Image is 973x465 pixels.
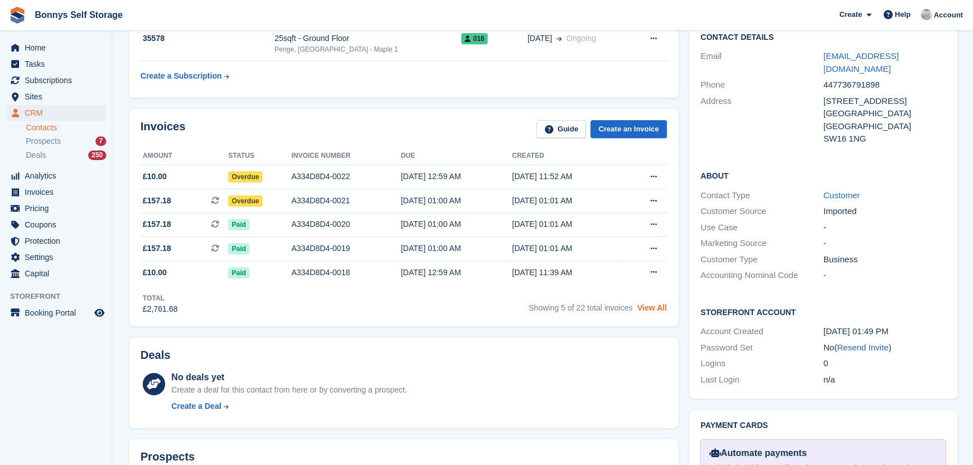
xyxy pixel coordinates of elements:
div: [DATE] 11:52 AM [512,171,623,183]
span: Subscriptions [25,72,92,88]
div: Customer Type [701,253,824,266]
span: 016 [461,33,488,44]
span: Home [25,40,92,56]
span: Protection [25,233,92,249]
div: [DATE] 01:00 AM [401,243,512,254]
div: 447736791898 [824,79,947,92]
span: Analytics [25,168,92,184]
h2: Contact Details [701,33,946,42]
div: Password Set [701,341,824,354]
span: Paid [228,267,249,279]
th: Invoice number [292,147,401,165]
div: [GEOGRAPHIC_DATA] [824,107,947,120]
div: Imported [824,205,947,218]
div: [DATE] 11:39 AM [512,267,623,279]
a: Contacts [26,122,106,133]
img: James Bonny [921,9,932,20]
span: Settings [25,249,92,265]
span: £157.18 [143,218,171,230]
span: £10.00 [143,267,167,279]
span: ( ) [834,343,892,352]
div: Marketing Source [701,237,824,250]
span: Tasks [25,56,92,72]
div: [GEOGRAPHIC_DATA] [824,120,947,133]
div: Account Created [701,325,824,338]
h2: Prospects [140,450,195,463]
div: Create a deal for this contact from here or by converting a prospect. [171,384,407,396]
a: Preview store [93,306,106,320]
div: Total [143,293,178,303]
a: menu [6,56,106,72]
span: Create [839,9,862,20]
div: No deals yet [171,371,407,384]
a: menu [6,72,106,88]
div: Email [701,50,824,75]
span: Paid [228,219,249,230]
span: Ongoing [566,34,596,43]
a: menu [6,200,106,216]
div: 0 [824,357,947,370]
a: menu [6,233,106,249]
div: Phone [701,79,824,92]
span: CRM [25,105,92,121]
div: [DATE] 01:49 PM [824,325,947,338]
div: 7 [96,136,106,146]
a: menu [6,249,106,265]
div: Address [701,95,824,145]
span: Coupons [25,217,92,233]
a: Create a Deal [171,400,407,412]
a: Customer [824,190,860,200]
h2: About [701,170,946,181]
div: Use Case [701,221,824,234]
div: [DATE] 01:01 AM [512,195,623,207]
a: Deals 250 [26,149,106,161]
span: Overdue [228,195,262,207]
span: Paid [228,243,249,254]
div: Last Login [701,373,824,386]
h2: Deals [140,349,170,362]
h2: Storefront Account [701,306,946,317]
a: menu [6,305,106,321]
div: n/a [824,373,947,386]
div: Create a Subscription [140,70,222,82]
a: Prospects 7 [26,135,106,147]
span: £10.00 [143,171,167,183]
a: Resend Invite [837,343,889,352]
a: menu [6,40,106,56]
span: [DATE] [528,33,552,44]
th: Amount [140,147,228,165]
a: menu [6,266,106,281]
span: Booking Portal [25,305,92,321]
span: Showing 5 of 22 total invoices [529,303,633,312]
div: 250 [88,151,106,160]
div: [STREET_ADDRESS] [824,95,947,108]
div: 35578 [140,33,275,44]
div: [DATE] 12:59 AM [401,267,512,279]
div: [DATE] 12:59 AM [401,171,512,183]
div: [DATE] 01:01 AM [512,218,623,230]
div: Accounting Nominal Code [701,269,824,282]
div: Automate payments [710,446,936,460]
a: Create an Invoice [590,120,667,139]
div: Create a Deal [171,400,221,412]
span: Invoices [25,184,92,200]
h2: Payment cards [701,421,946,430]
div: Penge, [GEOGRAPHIC_DATA] - Maple 1 [275,44,461,54]
a: menu [6,184,106,200]
div: No [824,341,947,354]
img: stora-icon-8386f47178a22dfd0bd8f6a31ec36ba5ce8667c1dd55bd0f319d3a0aa187defe.svg [9,7,26,24]
span: Storefront [10,291,112,302]
th: Status [228,147,291,165]
a: menu [6,89,106,104]
div: [DATE] 01:01 AM [512,243,623,254]
span: Deals [26,150,46,161]
h2: Invoices [140,120,185,139]
div: - [824,221,947,234]
span: Help [895,9,911,20]
a: Create a Subscription [140,66,229,86]
div: Logins [701,357,824,370]
div: A334D8D4-0022 [292,171,401,183]
a: View All [637,303,667,312]
div: A334D8D4-0020 [292,218,401,230]
th: Created [512,147,623,165]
